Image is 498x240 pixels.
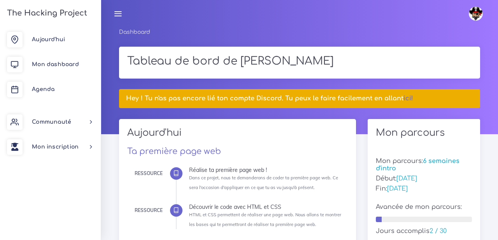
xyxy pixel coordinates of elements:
a: ici! [403,95,413,102]
h5: Fin: [376,185,472,193]
a: Dashboard [119,29,150,35]
h1: Tableau de bord de [PERSON_NAME] [127,55,472,68]
h5: Jours accomplis [376,228,472,235]
span: [DATE] [396,175,417,182]
div: Ressource [135,169,163,178]
div: Découvrir le code avec HTML et CSS [189,204,342,210]
span: Agenda [32,86,54,92]
h2: Aujourd'hui [127,127,348,144]
div: Réalise ta première page web ! [189,167,342,173]
span: Communauté [32,119,71,125]
h5: Hey ! Tu n'as pas encore lié ton compte Discord. Tu peux le faire facilement en allant [126,95,473,102]
span: Mon dashboard [32,61,79,67]
h3: The Hacking Project [5,9,87,18]
img: avatar [469,7,483,21]
span: 6 semaines d'intro [376,158,459,172]
span: [DATE] [387,185,408,192]
div: Ressource [135,206,163,215]
small: HTML et CSS permettent de réaliser une page web. Nous allons te montrer les bases qui te permettr... [189,212,341,227]
span: 2 / 30 [430,228,447,235]
small: Dans ce projet, nous te demanderons de coder ta première page web. Ce sera l'occasion d'appliquer... [189,175,338,190]
h5: Avancée de mon parcours: [376,203,472,211]
h5: Mon parcours: [376,158,472,172]
h5: Début: [376,175,472,182]
h2: Mon parcours [376,127,472,138]
a: Ta première page web [127,147,221,156]
span: Mon inscription [32,144,79,150]
span: Aujourd'hui [32,37,65,42]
